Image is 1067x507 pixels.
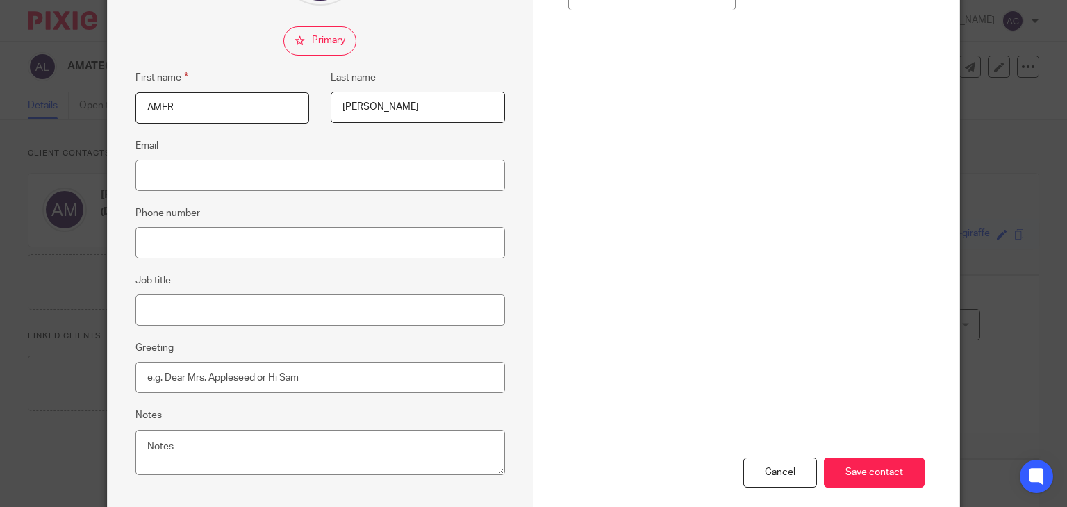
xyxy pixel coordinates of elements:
[824,458,925,488] input: Save contact
[743,458,817,488] div: Cancel
[135,341,174,355] label: Greeting
[135,274,171,288] label: Job title
[331,71,376,85] label: Last name
[135,139,158,153] label: Email
[135,69,188,85] label: First name
[135,362,505,393] input: e.g. Dear Mrs. Appleseed or Hi Sam
[135,206,200,220] label: Phone number
[135,408,162,422] label: Notes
